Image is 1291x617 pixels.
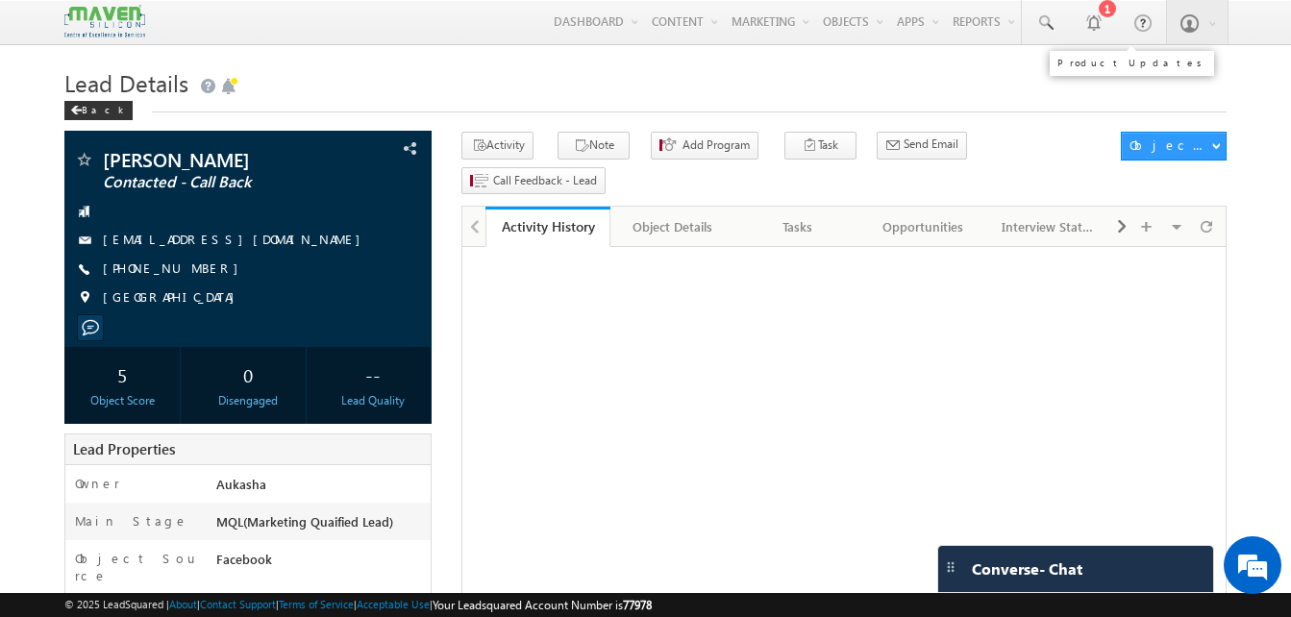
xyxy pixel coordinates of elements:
a: Terms of Service [279,598,354,610]
a: Acceptable Use [357,598,430,610]
img: Custom Logo [64,5,145,38]
button: Object Actions [1121,132,1227,160]
span: © 2025 LeadSquared | | | | | [64,596,652,614]
span: Send Email [904,136,958,153]
div: Tasks [752,215,844,238]
div: Opportunities [877,215,969,238]
button: Activity [461,132,534,160]
span: [PHONE_NUMBER] [103,259,248,279]
button: Send Email [877,132,967,160]
div: Disengaged [195,392,301,409]
a: Contact Support [200,598,276,610]
span: 77978 [623,598,652,612]
div: Product Updates [1057,57,1206,68]
div: 5 [69,357,175,392]
span: Contacted - Call Back [103,173,329,192]
a: Opportunities [861,207,986,247]
div: Lead Quality [320,392,426,409]
label: Object Source [75,550,198,584]
div: Activity History [500,217,596,235]
span: [GEOGRAPHIC_DATA] [103,288,244,308]
span: Add Program [683,136,750,154]
span: Lead Details [64,67,188,98]
span: Lead Properties [73,439,175,458]
a: Activity History [485,207,610,247]
span: Converse - Chat [972,560,1082,578]
button: Task [784,132,857,160]
button: Add Program [651,132,758,160]
div: Back [64,101,133,120]
button: Call Feedback - Lead [461,167,606,195]
span: [PERSON_NAME] [103,150,329,169]
label: Owner [75,475,120,492]
span: Aukasha [216,476,266,492]
div: Object Details [626,215,718,238]
span: Call Feedback - Lead [493,172,597,189]
div: Object Actions [1130,136,1211,154]
a: Interview Status [986,207,1111,247]
a: Back [64,100,142,116]
label: Main Stage [75,512,188,530]
div: Object Score [69,392,175,409]
span: Your Leadsquared Account Number is [433,598,652,612]
div: MQL(Marketing Quaified Lead) [211,512,431,539]
a: Object Details [610,207,735,247]
div: -- [320,357,426,392]
button: Note [558,132,630,160]
img: carter-drag [943,559,958,575]
div: 0 [195,357,301,392]
a: About [169,598,197,610]
a: [EMAIL_ADDRESS][DOMAIN_NAME] [103,231,370,247]
div: Facebook [211,550,431,577]
div: Interview Status [1002,215,1094,238]
a: Tasks [736,207,861,247]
